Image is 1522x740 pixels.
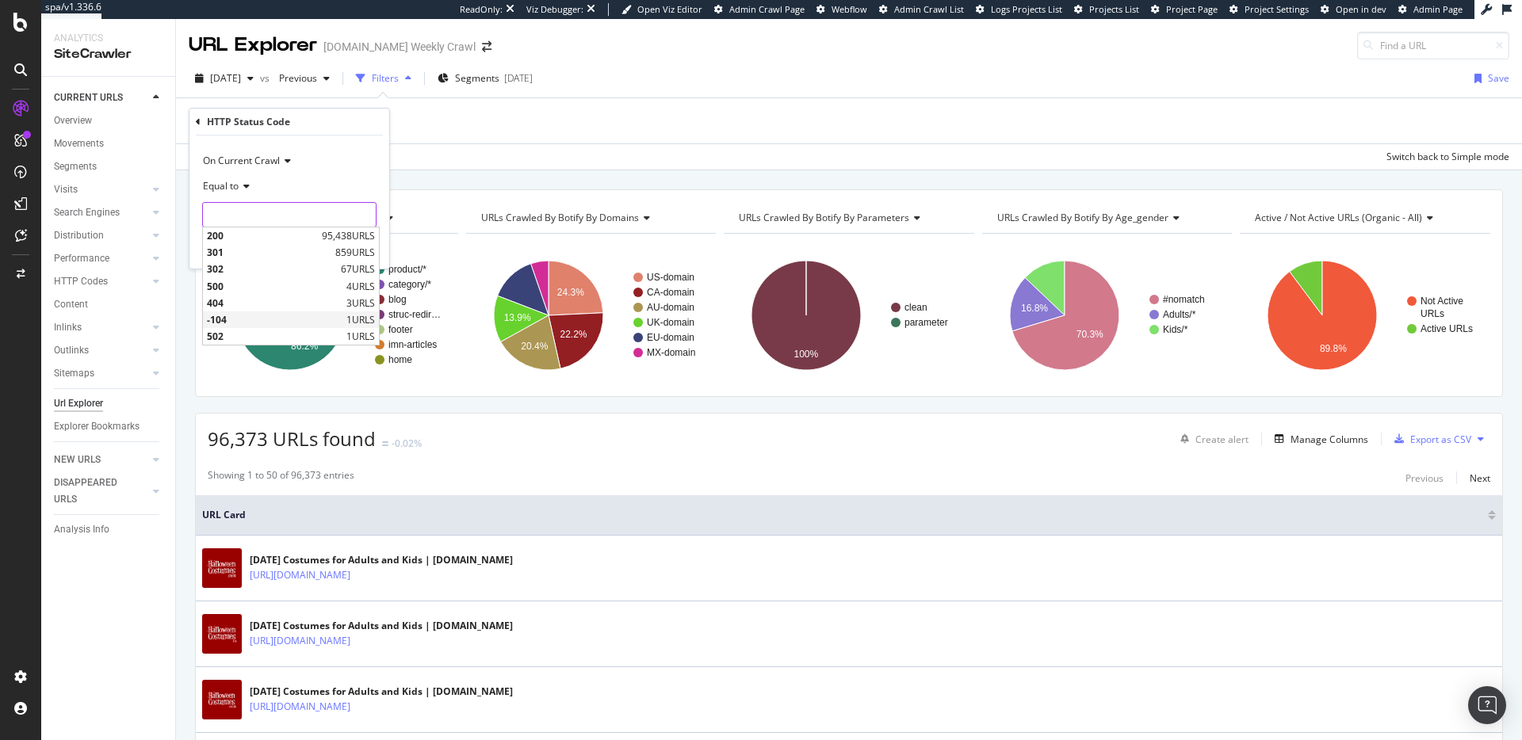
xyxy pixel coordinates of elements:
[904,317,948,328] text: parameter
[982,246,1233,384] div: A chart.
[729,3,805,15] span: Admin Crawl Page
[202,508,1484,522] span: URL Card
[202,548,242,588] img: main image
[388,264,426,275] text: product/*
[54,227,104,244] div: Distribution
[250,685,513,699] div: [DATE] Costumes for Adults and Kids | [DOMAIN_NAME]
[1240,246,1490,384] svg: A chart.
[54,521,109,538] div: Analysis Info
[54,395,103,412] div: Url Explorer
[460,3,503,16] div: ReadOnly:
[478,205,702,231] h4: URLs Crawled By Botify By domains
[54,319,82,336] div: Inlinks
[1174,426,1249,452] button: Create alert
[466,246,717,384] svg: A chart.
[647,302,694,313] text: AU-domain
[1195,433,1249,446] div: Create alert
[250,619,513,633] div: [DATE] Costumes for Adults and Kids | [DOMAIN_NAME]
[54,475,148,508] a: DISAPPEARED URLS
[1468,66,1509,91] button: Save
[323,39,476,55] div: [DOMAIN_NAME] Weekly Crawl
[54,45,163,63] div: SiteCrawler
[54,204,120,221] div: Search Engines
[1405,471,1444,485] div: Previous
[207,115,290,128] div: HTTP Status Code
[322,229,375,242] span: 95,438 URLS
[250,633,350,649] a: [URL][DOMAIN_NAME]
[1021,303,1048,314] text: 16.8%
[994,205,1218,231] h4: URLs Crawled By Botify By age_gender
[1336,3,1386,15] span: Open in dev
[1163,324,1188,335] text: Kids/*
[207,280,342,293] span: 500
[189,66,260,91] button: [DATE]
[431,66,539,91] button: Segments[DATE]
[54,204,148,221] a: Search Engines
[54,135,164,152] a: Movements
[1245,3,1309,15] span: Project Settings
[647,317,694,328] text: UK-domain
[1166,3,1218,15] span: Project Page
[1229,3,1309,16] a: Project Settings
[736,205,960,231] h4: URLs Crawled By Botify By parameters
[904,302,927,313] text: clean
[208,246,458,384] div: A chart.
[54,418,164,435] a: Explorer Bookmarks
[54,365,148,382] a: Sitemaps
[346,330,375,343] span: 1 URLS
[346,313,375,326] span: 1 URLS
[1421,308,1444,319] text: URLs
[560,329,587,340] text: 22.2%
[455,71,499,85] span: Segments
[1421,323,1473,334] text: Active URLs
[54,273,108,290] div: HTTP Codes
[203,154,280,167] span: On Current Crawl
[1470,471,1490,485] div: Next
[1252,205,1476,231] h4: Active / Not Active URLs
[739,211,909,224] span: URLs Crawled By Botify By parameters
[1410,433,1471,446] div: Export as CSV
[1320,343,1347,354] text: 89.8%
[1380,144,1509,170] button: Switch back to Simple mode
[291,341,318,352] text: 86.2%
[273,71,317,85] span: Previous
[54,475,134,508] div: DISAPPEARED URLS
[54,32,163,45] div: Analytics
[54,90,123,106] div: CURRENT URLS
[556,287,583,298] text: 24.3%
[991,3,1062,15] span: Logs Projects List
[724,246,974,384] svg: A chart.
[714,3,805,16] a: Admin Crawl Page
[54,418,140,435] div: Explorer Bookmarks
[1388,426,1471,452] button: Export as CSV
[647,347,695,358] text: MX-domain
[54,227,148,244] a: Distribution
[54,250,109,267] div: Performance
[503,312,530,323] text: 13.9%
[1291,433,1368,446] div: Manage Columns
[54,273,148,290] a: HTTP Codes
[526,3,583,16] div: Viz Debugger:
[894,3,964,15] span: Admin Crawl List
[1163,309,1196,320] text: Adults/*
[54,250,148,267] a: Performance
[997,211,1168,224] span: URLs Crawled By Botify By age_gender
[54,181,78,198] div: Visits
[54,452,101,468] div: NEW URLS
[392,437,422,450] div: -0.02%
[1488,71,1509,85] div: Save
[203,179,239,193] span: Equal to
[1413,3,1463,15] span: Admin Page
[341,262,375,276] span: 67 URLS
[54,181,148,198] a: Visits
[54,90,148,106] a: CURRENT URLS
[210,71,241,85] span: 2025 Aug. 19th
[382,441,388,446] img: Equal
[1470,468,1490,487] button: Next
[54,296,164,313] a: Content
[1405,468,1444,487] button: Previous
[54,342,89,359] div: Outlinks
[250,567,350,583] a: [URL][DOMAIN_NAME]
